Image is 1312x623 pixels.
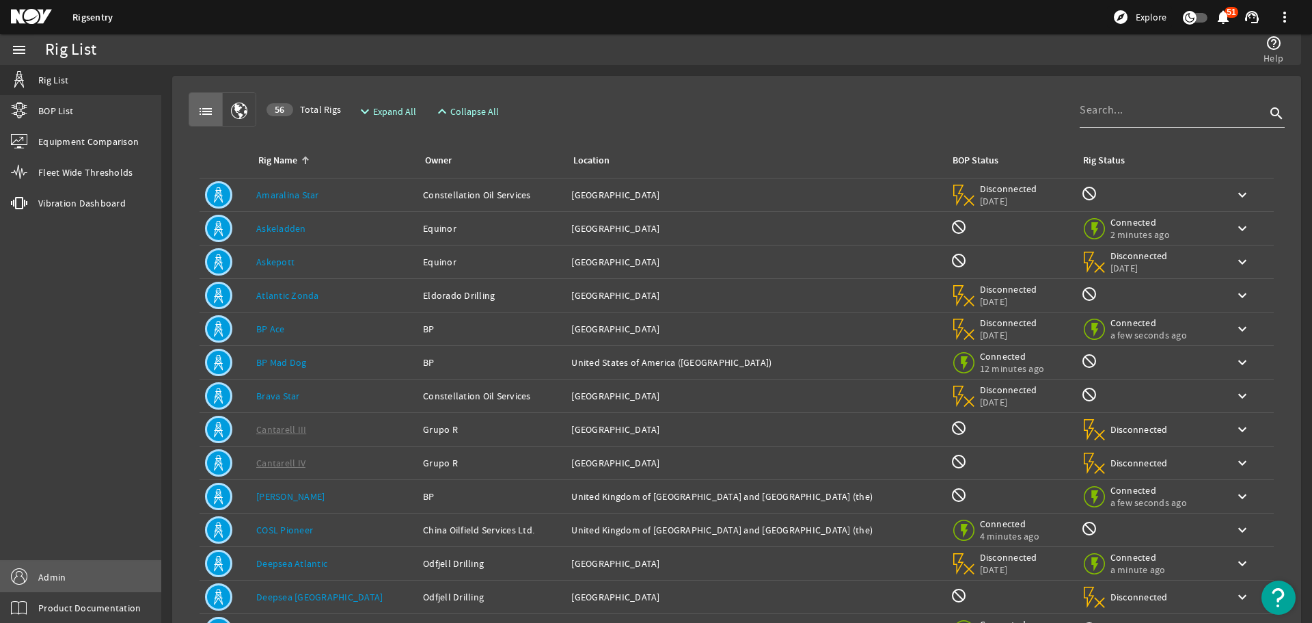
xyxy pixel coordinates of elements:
div: Rig Name [258,153,297,168]
span: Disconnected [980,384,1038,396]
span: Expand All [373,105,416,118]
mat-icon: BOP Monitoring not available for this rig [951,420,967,436]
div: [GEOGRAPHIC_DATA] [571,289,939,302]
span: Equipment Comparison [38,135,139,148]
a: Askepott [256,256,295,268]
mat-icon: keyboard_arrow_down [1234,421,1250,438]
div: BOP Status [953,153,998,168]
div: Owner [423,153,555,168]
button: Collapse All [428,99,504,124]
span: Connected [1110,484,1187,496]
span: a minute ago [1110,564,1168,576]
span: [DATE] [1110,262,1168,274]
span: Disconnected [980,317,1038,329]
a: Atlantic Zonda [256,289,319,302]
a: Deepsea [GEOGRAPHIC_DATA] [256,591,383,603]
mat-icon: notifications [1215,9,1231,25]
span: Disconnected [1110,591,1168,603]
mat-icon: BOP Monitoring not available for this rig [951,587,967,604]
span: BOP List [38,104,73,118]
div: Rig Name [256,153,407,168]
span: Fleet Wide Thresholds [38,165,133,179]
div: Rig List [45,43,96,57]
mat-icon: vibration [11,195,27,211]
a: Rigsentry [72,11,113,24]
mat-icon: Rig Monitoring not available for this rig [1081,520,1097,537]
span: [DATE] [980,564,1038,576]
mat-icon: list [197,103,214,120]
span: Explore [1136,10,1166,24]
div: BP [423,322,560,336]
span: Connected [1110,216,1170,228]
a: BP Ace [256,323,285,335]
span: Admin [38,570,66,584]
span: a few seconds ago [1110,496,1187,509]
mat-icon: BOP Monitoring not available for this rig [951,487,967,503]
span: [DATE] [980,396,1038,408]
div: China Oilfield Services Ltd. [423,523,560,537]
div: Eldorado Drilling [423,289,560,302]
mat-icon: keyboard_arrow_down [1234,589,1250,605]
mat-icon: keyboard_arrow_down [1234,354,1250,371]
button: Expand All [351,99,422,124]
mat-icon: explore [1112,9,1129,25]
div: Rig Status [1083,153,1125,168]
span: Help [1263,51,1283,65]
mat-icon: Rig Monitoring not available for this rig [1081,286,1097,302]
div: 56 [266,103,293,116]
a: Brava Star [256,390,300,402]
div: [GEOGRAPHIC_DATA] [571,222,939,235]
mat-icon: keyboard_arrow_down [1234,388,1250,404]
span: 2 minutes ago [1110,228,1170,241]
mat-icon: keyboard_arrow_down [1234,187,1250,203]
a: Cantarell IV [256,457,305,469]
div: Location [571,153,933,168]
mat-icon: keyboard_arrow_down [1234,287,1250,304]
a: COSL Pioneer [256,524,313,536]
mat-icon: support_agent [1244,9,1260,25]
div: Grupo R [423,423,560,436]
mat-icon: keyboard_arrow_down [1234,220,1250,237]
span: [DATE] [980,295,1038,308]
mat-icon: expand_more [357,103,368,120]
mat-icon: expand_less [434,103,445,120]
div: United Kingdom of [GEOGRAPHIC_DATA] and [GEOGRAPHIC_DATA] (the) [571,523,939,537]
div: BP [423,356,560,369]
mat-icon: help_outline [1266,35,1282,51]
mat-icon: BOP Monitoring not available for this rig [951,219,967,235]
div: [GEOGRAPHIC_DATA] [571,255,939,269]
div: Owner [425,153,452,168]
span: Rig List [38,73,68,87]
button: Explore [1107,6,1172,28]
div: Odfjell Drilling [423,557,560,570]
a: Amaralina Star [256,189,319,201]
div: [GEOGRAPHIC_DATA] [571,389,939,403]
div: Location [573,153,610,168]
a: Askeladden [256,222,306,235]
button: more_vert [1268,1,1301,34]
button: 51 [1216,10,1230,25]
span: Disconnected [980,183,1038,195]
span: Disconnected [980,283,1038,295]
span: Disconnected [980,551,1038,564]
span: Connected [1110,551,1168,564]
div: [GEOGRAPHIC_DATA] [571,590,939,604]
mat-icon: keyboard_arrow_down [1234,488,1250,505]
div: [GEOGRAPHIC_DATA] [571,423,939,436]
span: Disconnected [1110,457,1168,469]
span: Connected [980,350,1045,362]
mat-icon: Rig Monitoring not available for this rig [1081,185,1097,202]
a: Deepsea Atlantic [256,557,327,570]
span: Collapse All [450,105,499,118]
div: Equinor [423,222,560,235]
a: BP Mad Dog [256,356,307,369]
mat-icon: Rig Monitoring not available for this rig [1081,386,1097,403]
span: Connected [980,518,1039,530]
div: [GEOGRAPHIC_DATA] [571,188,939,202]
span: Disconnected [1110,423,1168,436]
button: Open Resource Center [1261,581,1296,615]
mat-icon: keyboard_arrow_down [1234,455,1250,471]
span: a few seconds ago [1110,329,1187,341]
span: Connected [1110,317,1187,329]
div: [GEOGRAPHIC_DATA] [571,557,939,570]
